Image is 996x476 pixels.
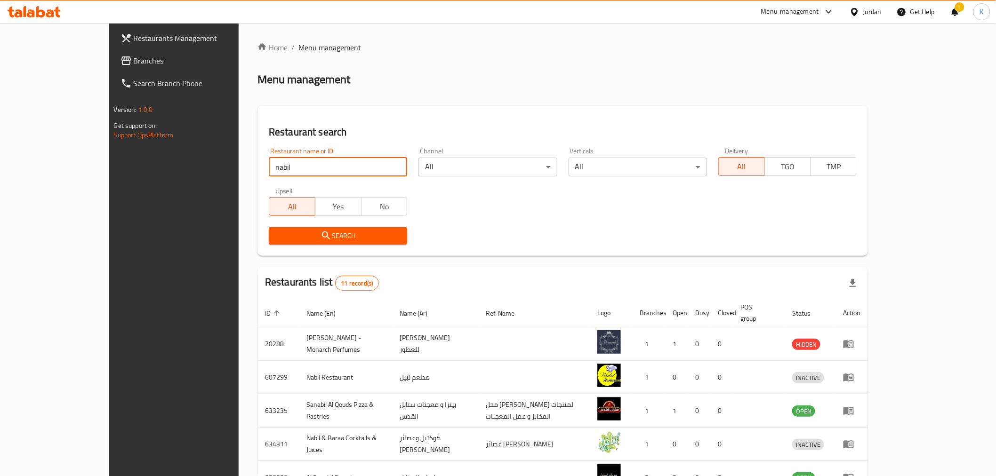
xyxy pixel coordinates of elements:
a: Branches [113,49,275,72]
div: Menu [843,372,860,383]
li: / [291,42,295,53]
td: Nabil & Baraa Cocktails & Juices [299,428,392,461]
button: All [269,197,315,216]
td: كوكتيل وعصائر [PERSON_NAME] [392,428,479,461]
th: Action [835,299,868,327]
td: 633235 [257,394,299,428]
div: Menu [843,405,860,416]
td: 0 [665,428,688,461]
img: Nabil Restaurant [597,364,621,387]
h2: Menu management [257,72,350,87]
td: 0 [710,361,733,394]
span: 11 record(s) [336,279,379,288]
div: Menu-management [761,6,819,17]
td: Nabil Restaurant [299,361,392,394]
span: Version: [114,103,137,116]
img: Sanabil Al Qouds Pizza & Pastries [597,397,621,420]
span: POS group [740,301,773,324]
span: Search Branch Phone [134,78,268,89]
nav: breadcrumb [257,42,868,53]
td: [PERSON_NAME] للعطور [392,327,479,361]
span: Menu management [298,42,361,53]
img: Nabil & Baraa Cocktails & Juices [597,430,621,454]
a: Restaurants Management [113,27,275,49]
td: 0 [710,394,733,428]
td: 0 [665,361,688,394]
span: HIDDEN [792,339,820,350]
td: 1 [632,394,665,428]
td: 0 [688,394,710,428]
div: All [418,158,557,176]
td: 1 [665,327,688,361]
td: 1 [632,327,665,361]
span: No [365,200,404,214]
td: [PERSON_NAME] - Monarch Perfumes [299,327,392,361]
span: INACTIVE [792,373,824,383]
span: K [980,7,984,17]
span: OPEN [792,406,815,417]
label: Delivery [725,148,748,154]
span: All [273,200,312,214]
td: عصائر [PERSON_NAME] [479,428,590,461]
td: 0 [710,428,733,461]
span: ID [265,308,283,319]
span: Yes [319,200,358,214]
span: Ref. Name [486,308,527,319]
span: TMP [815,160,853,174]
span: 1.0.0 [138,103,153,116]
button: TGO [764,157,811,176]
a: Support.OpsPlatform [114,129,174,141]
td: 634311 [257,428,299,461]
td: 1 [665,394,688,428]
th: Busy [688,299,710,327]
td: Sanabil Al Qouds Pizza & Pastries [299,394,392,428]
td: 0 [688,361,710,394]
button: Yes [315,197,361,216]
td: 0 [688,428,710,461]
span: Branches [134,55,268,66]
span: Name (En) [306,308,348,319]
td: 1 [632,428,665,461]
span: Status [792,308,823,319]
span: Restaurants Management [134,32,268,44]
td: 0 [688,327,710,361]
span: All [723,160,761,174]
span: INACTIVE [792,439,824,450]
td: 0 [710,327,733,361]
h2: Restaurant search [269,125,857,139]
h2: Restaurants list [265,275,379,291]
div: Jordan [863,7,882,17]
button: TMP [811,157,857,176]
th: Branches [632,299,665,327]
span: TGO [769,160,807,174]
img: Mohamed Nabil - Monarch Perfumes [597,330,621,354]
td: 1 [632,361,665,394]
label: Upsell [275,188,293,194]
td: 607299 [257,361,299,394]
td: مطعم نبيل [392,361,479,394]
span: Get support on: [114,119,157,132]
td: 20288 [257,327,299,361]
div: INACTIVE [792,372,824,383]
th: Open [665,299,688,327]
th: Logo [590,299,632,327]
button: Search [269,227,407,245]
span: Name (Ar) [400,308,440,319]
button: No [361,197,408,216]
input: Search for restaurant name or ID.. [269,158,407,176]
a: Search Branch Phone [113,72,275,95]
div: Menu [843,338,860,349]
td: محل [PERSON_NAME] لمنتجات المخابز و عمل المعجنات [479,394,590,428]
span: Search [276,230,400,242]
div: Total records count [335,276,379,291]
th: Closed [710,299,733,327]
div: All [569,158,707,176]
td: بيتزا و معجنات سنابل القدس [392,394,479,428]
button: All [718,157,765,176]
